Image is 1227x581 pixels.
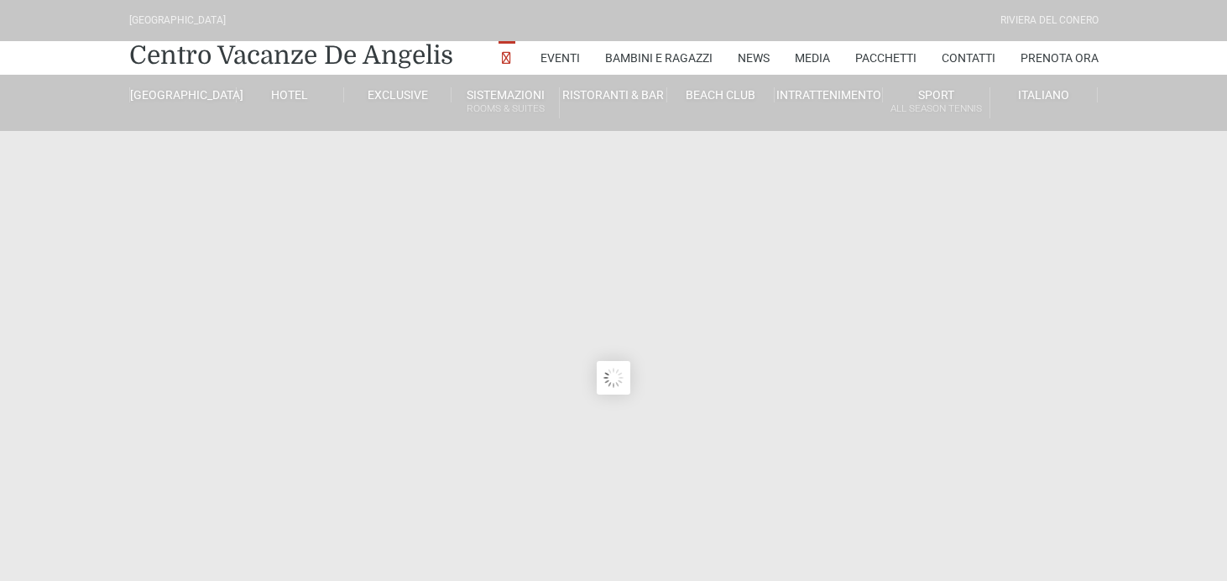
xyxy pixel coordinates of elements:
a: [GEOGRAPHIC_DATA] [129,87,237,102]
a: Intrattenimento [775,87,882,102]
a: Pacchetti [855,41,916,75]
a: Eventi [540,41,580,75]
a: Ristoranti & Bar [560,87,667,102]
a: Contatti [942,41,995,75]
a: Bambini e Ragazzi [605,41,713,75]
div: [GEOGRAPHIC_DATA] [129,13,226,29]
span: Italiano [1018,88,1069,102]
a: Beach Club [667,87,775,102]
div: Riviera Del Conero [1000,13,1099,29]
small: Rooms & Suites [452,101,558,117]
a: SportAll Season Tennis [883,87,990,118]
small: All Season Tennis [883,101,989,117]
a: Prenota Ora [1021,41,1099,75]
a: News [738,41,770,75]
a: Italiano [990,87,1098,102]
a: Exclusive [344,87,452,102]
a: Media [795,41,830,75]
a: Centro Vacanze De Angelis [129,39,453,72]
a: SistemazioniRooms & Suites [452,87,559,118]
a: Hotel [237,87,344,102]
